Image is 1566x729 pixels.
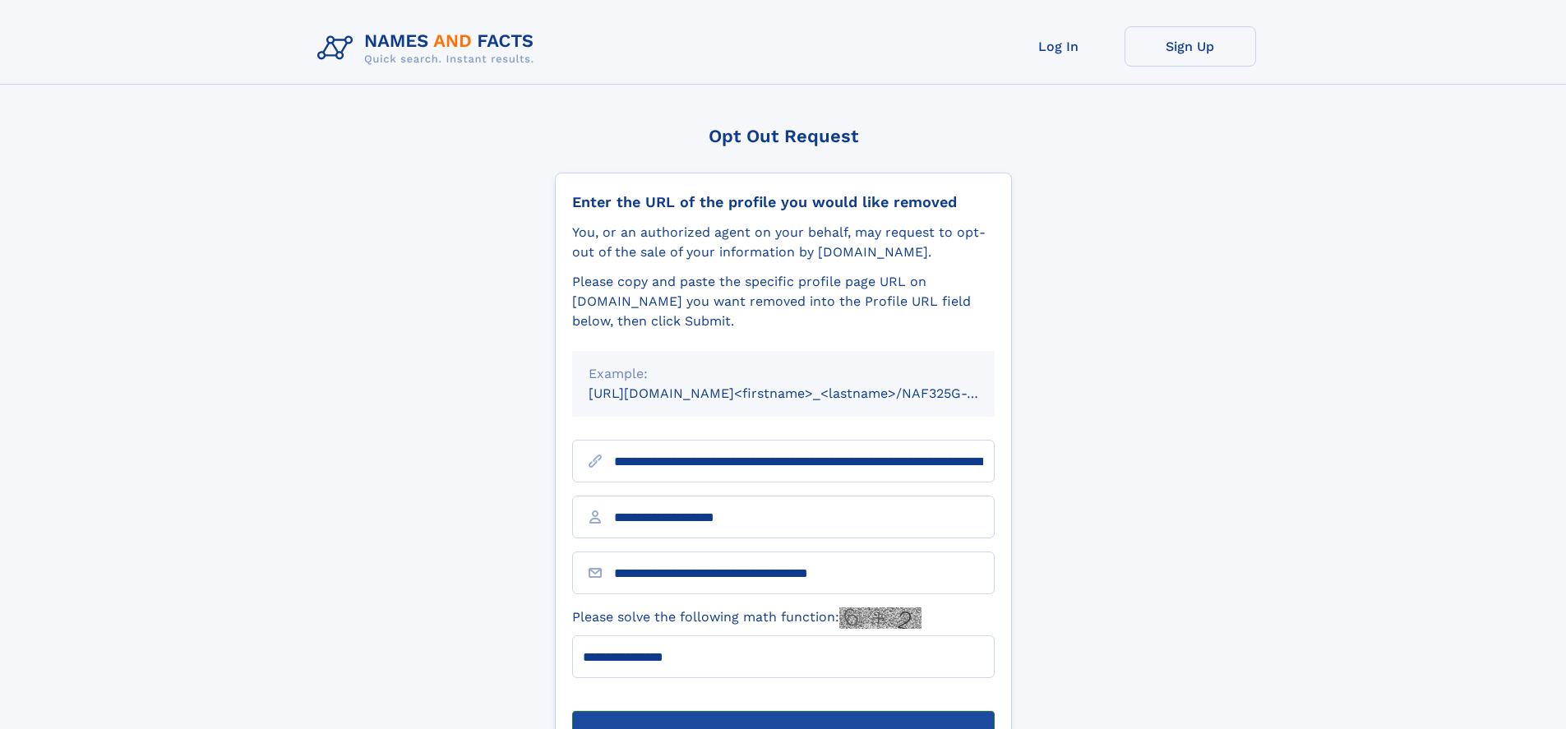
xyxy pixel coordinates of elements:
img: Logo Names and Facts [311,26,547,71]
div: Please copy and paste the specific profile page URL on [DOMAIN_NAME] you want removed into the Pr... [572,272,995,331]
a: Log In [993,26,1125,67]
div: Example: [589,364,978,384]
div: Enter the URL of the profile you would like removed [572,193,995,211]
a: Sign Up [1125,26,1256,67]
div: You, or an authorized agent on your behalf, may request to opt-out of the sale of your informatio... [572,223,995,262]
small: [URL][DOMAIN_NAME]<firstname>_<lastname>/NAF325G-xxxxxxxx [589,385,1026,401]
div: Opt Out Request [555,126,1012,146]
label: Please solve the following math function: [572,607,922,629]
